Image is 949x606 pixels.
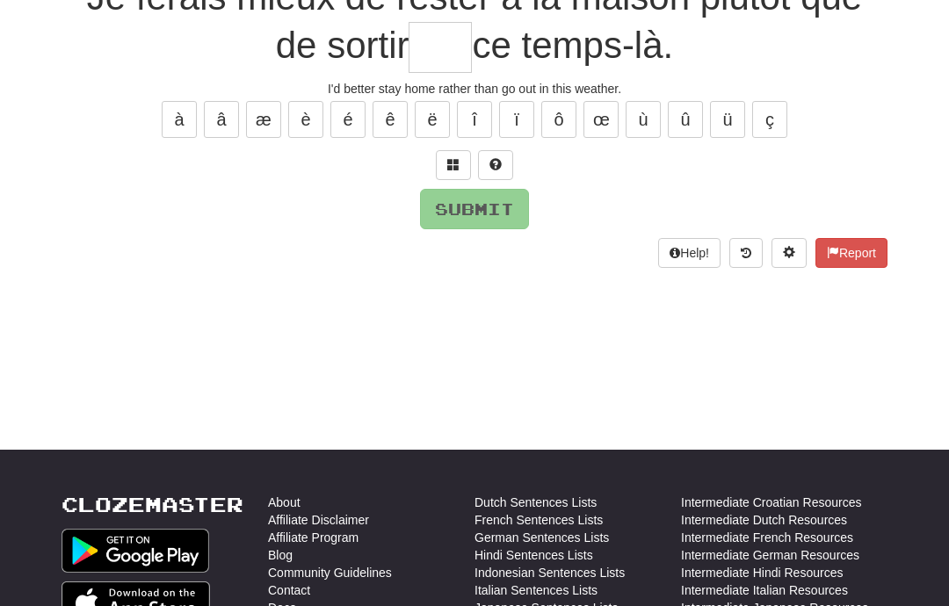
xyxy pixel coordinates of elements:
[330,101,366,138] button: é
[457,101,492,138] button: î
[268,529,359,546] a: Affiliate Program
[752,101,787,138] button: ç
[268,581,310,599] a: Contact
[668,101,703,138] button: û
[474,581,598,599] a: Italian Sentences Lists
[474,529,609,546] a: German Sentences Lists
[204,101,239,138] button: â
[478,150,513,180] button: Single letter hint - you only get 1 per sentence and score half the points! alt+h
[626,101,661,138] button: ù
[373,101,408,138] button: ê
[710,101,745,138] button: ü
[415,101,450,138] button: ë
[474,494,597,511] a: Dutch Sentences Lists
[436,150,471,180] button: Switch sentence to multiple choice alt+p
[472,25,673,66] span: ce temps-là.
[681,564,843,581] a: Intermediate Hindi Resources
[474,546,593,564] a: Hindi Sentences Lists
[474,511,603,529] a: French Sentences Lists
[162,101,197,138] button: à
[62,494,243,516] a: Clozemaster
[246,101,281,138] button: æ
[729,238,763,268] button: Round history (alt+y)
[268,511,369,529] a: Affiliate Disclaimer
[268,564,392,581] a: Community Guidelines
[268,546,293,564] a: Blog
[268,494,301,511] a: About
[815,238,887,268] button: Report
[62,80,887,97] div: I'd better stay home rather than go out in this weather.
[681,546,859,564] a: Intermediate German Resources
[474,564,625,581] a: Indonesian Sentences Lists
[583,101,619,138] button: œ
[288,101,323,138] button: è
[420,189,529,229] button: Submit
[62,529,209,573] img: Get it on Google Play
[681,494,861,511] a: Intermediate Croatian Resources
[681,581,848,599] a: Intermediate Italian Resources
[681,511,847,529] a: Intermediate Dutch Resources
[499,101,534,138] button: ï
[658,238,721,268] button: Help!
[541,101,576,138] button: ô
[681,529,853,546] a: Intermediate French Resources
